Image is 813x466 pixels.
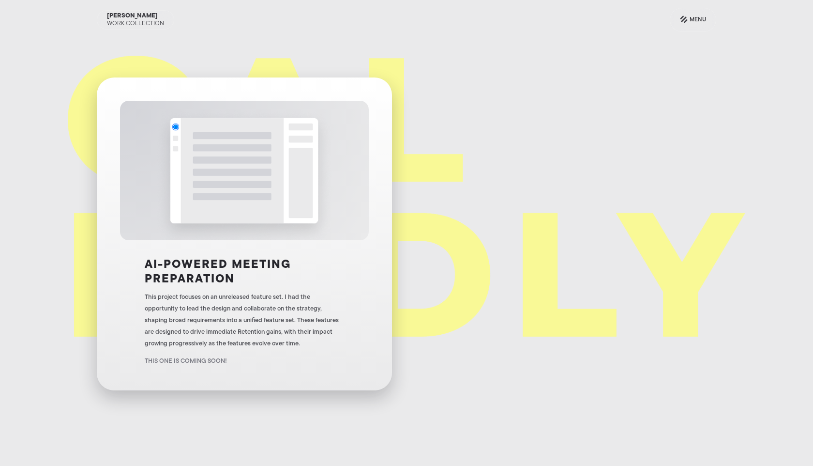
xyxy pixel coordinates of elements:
[145,356,227,367] div: This one is coming soon!
[97,10,174,30] a: [PERSON_NAME]Work Collection
[97,78,392,390] a: AI-Powered Meeting PreparationThis project focuses on an unreleased feature set. I had the opport...
[107,20,164,28] div: Work Collection
[107,12,158,20] div: [PERSON_NAME]
[670,8,716,32] a: Menu
[145,292,344,350] div: This project focuses on an unreleased feature set. I had the opportunity to lead the design and c...
[690,14,706,26] div: Menu
[145,258,344,287] h3: AI-Powered Meeting Preparation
